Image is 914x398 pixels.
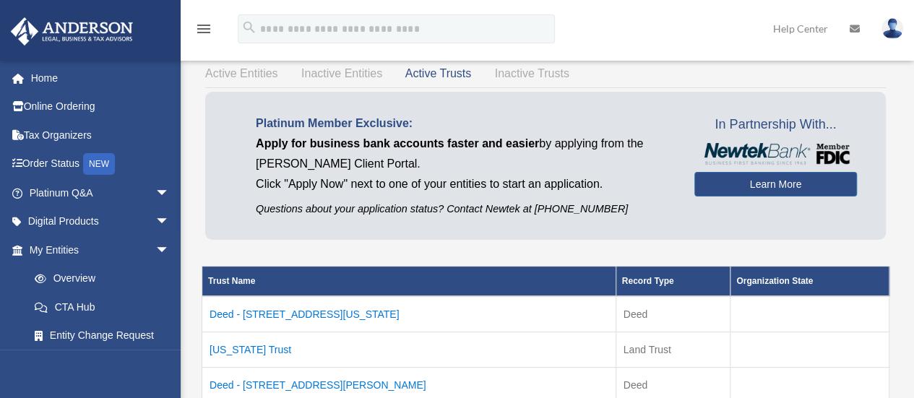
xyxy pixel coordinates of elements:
[694,172,857,196] a: Learn More
[616,267,730,297] th: Record Type
[155,235,184,265] span: arrow_drop_down
[205,67,277,79] span: Active Entities
[10,235,184,264] a: My Entitiesarrow_drop_down
[20,321,184,350] a: Entity Change Request
[301,67,382,79] span: Inactive Entities
[241,20,257,35] i: search
[20,264,177,293] a: Overview
[881,18,903,39] img: User Pic
[495,67,569,79] span: Inactive Trusts
[20,293,184,321] a: CTA Hub
[405,67,472,79] span: Active Trusts
[730,267,889,297] th: Organization State
[10,207,191,236] a: Digital Productsarrow_drop_down
[202,267,616,297] th: Trust Name
[694,113,857,137] span: In Partnership With...
[256,174,673,194] p: Click "Apply Now" next to one of your entities to start an application.
[83,153,115,175] div: NEW
[256,113,673,134] p: Platinum Member Exclusive:
[10,92,191,121] a: Online Ordering
[202,296,616,332] td: Deed - [STREET_ADDRESS][US_STATE]
[256,200,673,218] p: Questions about your application status? Contact Newtek at [PHONE_NUMBER]
[256,137,539,150] span: Apply for business bank accounts faster and easier
[195,20,212,38] i: menu
[616,296,730,332] td: Deed
[7,17,137,46] img: Anderson Advisors Platinum Portal
[195,25,212,38] a: menu
[10,64,191,92] a: Home
[10,121,191,150] a: Tax Organizers
[202,332,616,368] td: [US_STATE] Trust
[702,143,850,165] img: NewtekBankLogoSM.png
[10,150,191,179] a: Order StatusNEW
[155,207,184,237] span: arrow_drop_down
[256,134,673,174] p: by applying from the [PERSON_NAME] Client Portal.
[10,178,191,207] a: Platinum Q&Aarrow_drop_down
[155,178,184,208] span: arrow_drop_down
[616,332,730,368] td: Land Trust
